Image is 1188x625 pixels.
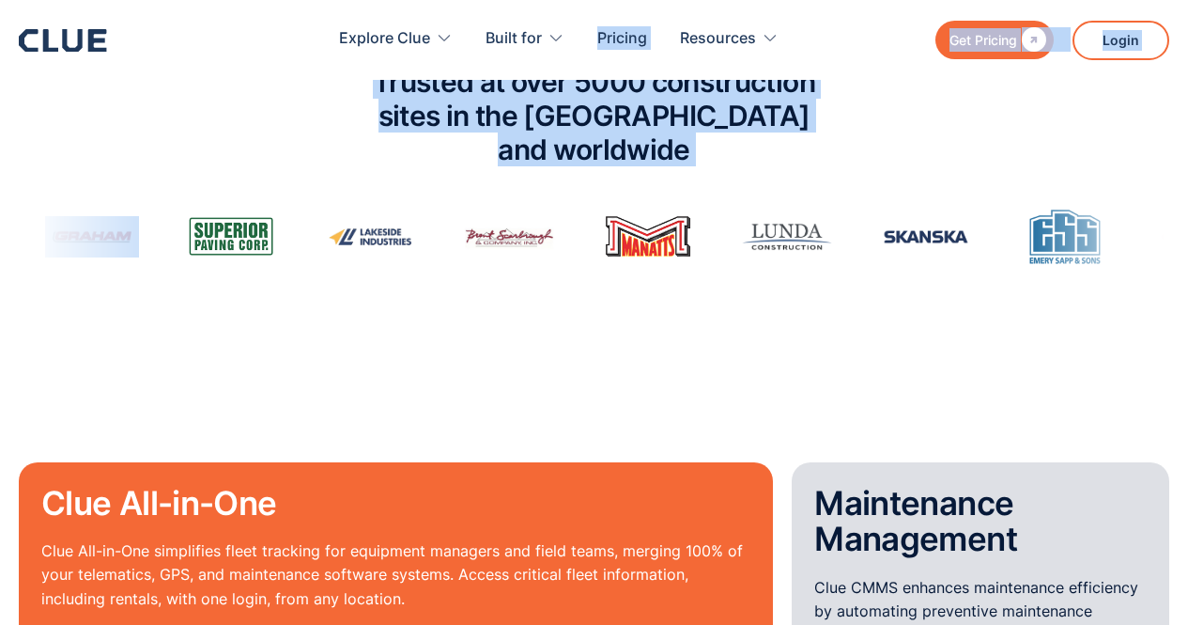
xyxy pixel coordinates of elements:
img: Emery Sapp & Sons [1011,190,1105,284]
h2: Trusted at over 5000 construction sites in the [GEOGRAPHIC_DATA] and worldwide [336,65,853,166]
div: Explore Clue [339,9,430,69]
div: Resources [680,9,756,69]
h2: Maintenance Management [814,485,1147,557]
img: Lunda Construction [733,216,827,258]
img: Graham [39,216,132,258]
div: Resources [680,9,779,69]
a: Pricing [597,9,647,69]
a: Get Pricing [935,21,1054,59]
img: Lakeside Industries [316,216,410,258]
div: Built for [486,9,564,69]
iframe: Chat Widget [1094,535,1188,625]
div: Explore Clue [339,9,453,69]
img: Manatt's Inc [594,210,688,263]
h2: Clue All-in-One [41,485,750,522]
div:  [1017,28,1046,52]
img: Superior Paving Corporation [177,210,271,263]
a: Login [1072,21,1169,60]
div: Built for [486,9,542,69]
div: Get Pricing [949,28,1017,52]
img: Brent Scarbrough & Co Inc [455,218,549,256]
img: Skanska [872,218,966,256]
